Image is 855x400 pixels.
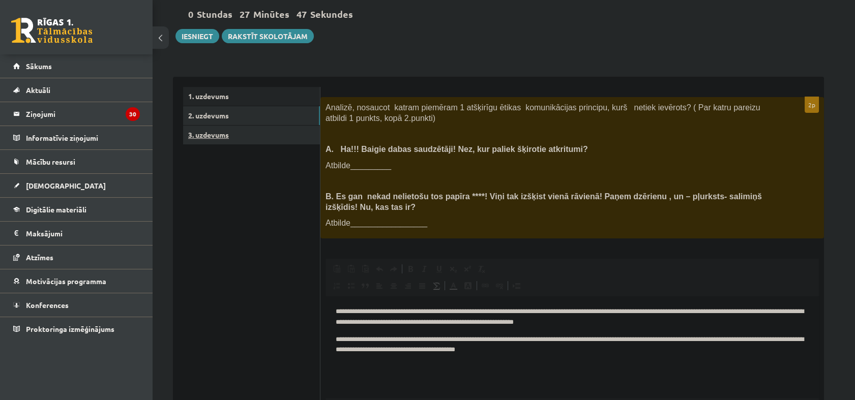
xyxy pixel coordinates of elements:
[13,317,140,341] a: Proktoringa izmēģinājums
[188,8,193,20] span: 0
[26,126,140,149] legend: Informatīvie ziņojumi
[446,279,461,292] a: Цвет текста
[13,54,140,78] a: Sākums
[372,262,387,275] a: Отменить (Ctrl+Z)
[26,181,106,190] span: [DEMOGRAPHIC_DATA]
[13,293,140,317] a: Konferences
[358,262,372,275] a: Вставить из Word
[26,85,50,95] span: Aktuāli
[26,205,86,214] span: Digitālie materiāli
[326,192,762,211] b: Es gan nekad nelietošu tos papīra ****! Viņi tak izšķist vienā rāvienā! Paņem dzērienu , un – pļu...
[418,262,432,275] a: Курсив (Ctrl+I)
[26,276,106,286] span: Motivācijas programma
[461,279,476,292] a: Цвет фона
[344,262,358,275] a: Вставить только текст (Ctrl+Shift+V)
[326,145,588,153] span: A. Ha!!! Baigie dabas saudzētāji! Nez, kur paliek šķirotie atkritumi?
[372,279,387,292] a: По левому краю
[358,279,372,292] a: Цитата
[387,279,401,292] a: По центру
[13,222,140,245] a: Maksājumi
[310,8,353,20] span: Sekundes
[475,262,489,275] a: Убрать форматирование
[387,262,401,275] a: Повторить (Ctrl+Y)
[330,262,344,275] a: Вставить (Ctrl+V)
[13,126,140,149] a: Informatīvie ziņojumi
[415,279,429,292] a: По ширине
[297,8,307,20] span: 47
[183,106,320,125] a: 2. uzdevums
[13,174,140,197] a: [DEMOGRAPHIC_DATA]
[326,219,427,227] span: Atbilde_________________
[432,262,446,275] a: Подчеркнутый (Ctrl+U)
[13,198,140,221] a: Digitālie materiāli
[26,61,52,71] span: Sākums
[429,279,444,292] a: Математика
[13,78,140,102] a: Aktuāli
[26,222,140,245] legend: Maksājumi
[805,97,819,113] p: 2p
[326,296,819,398] iframe: Визуальный текстовый редактор, wiswyg-editor-user-answer-47434025164160
[240,8,250,20] span: 27
[13,245,140,269] a: Atzīmes
[26,253,53,262] span: Atzīmes
[222,29,314,43] a: Rakstīt skolotājam
[344,279,358,292] a: Вставить / удалить маркированный список
[326,192,334,201] strong: B.
[460,262,475,275] a: Надстрочный индекс
[401,279,415,292] a: По правому краю
[326,161,391,170] span: Atbilde_________
[326,103,760,122] span: Analizē, nosaucot katram piemēram 1 atšķirīgu ētikas komunikācijas principu, kurš netiek ievērots...
[509,279,523,292] a: Вставить разрыв страницы для печати
[26,324,114,333] span: Proktoringa izmēģinājums
[26,102,140,126] legend: Ziņojumi
[492,279,507,292] a: Убрать ссылку
[253,8,289,20] span: Minūtes
[330,279,344,292] a: Вставить / удалить нумерованный список
[11,18,93,43] a: Rīgas 1. Tālmācības vidusskola
[13,150,140,173] a: Mācību resursi
[183,87,320,106] a: 1. uzdevums
[183,126,320,144] a: 3. uzdevums
[403,262,418,275] a: Полужирный (Ctrl+B)
[197,8,232,20] span: Stundas
[26,300,69,310] span: Konferences
[13,269,140,293] a: Motivācijas programma
[446,262,460,275] a: Подстрочный индекс
[126,107,140,121] i: 30
[26,157,75,166] span: Mācību resursi
[478,279,492,292] a: Вставить/Редактировать ссылку (Ctrl+K)
[175,29,219,43] button: Iesniegt
[13,102,140,126] a: Ziņojumi30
